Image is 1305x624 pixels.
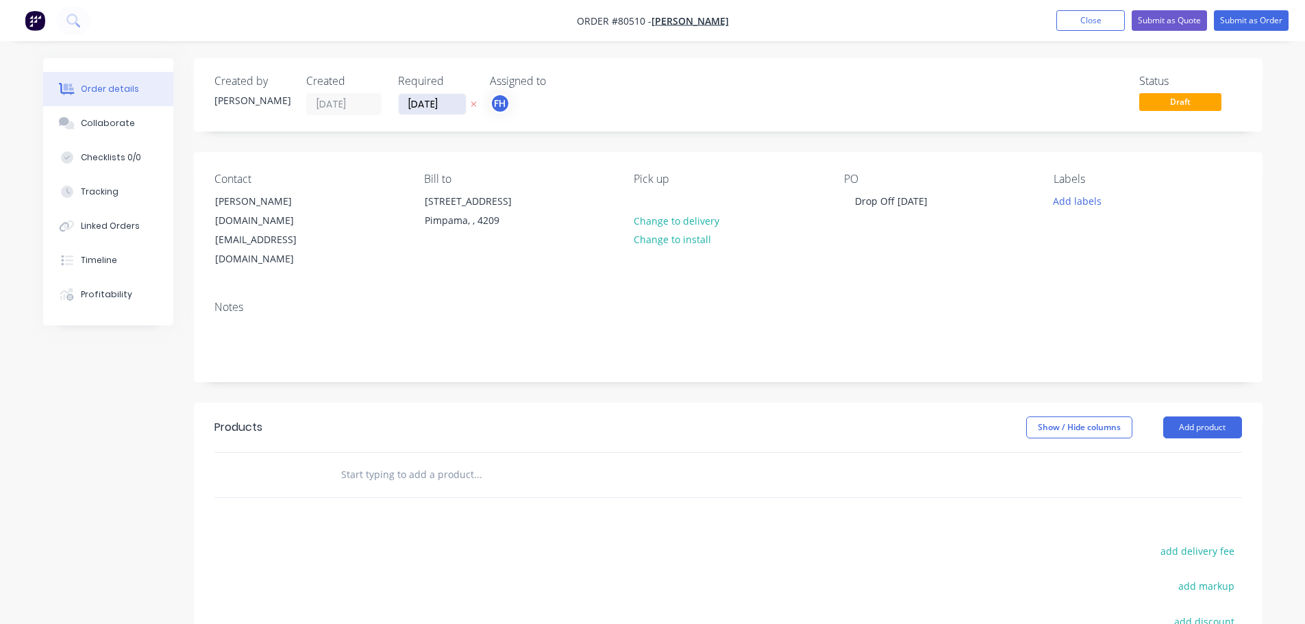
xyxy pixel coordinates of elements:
button: Checklists 0/0 [43,140,173,175]
button: Submit as Order [1214,10,1289,31]
div: Profitability [81,288,132,301]
div: Created by [214,75,290,88]
button: Tracking [43,175,173,209]
button: Timeline [43,243,173,277]
div: [DOMAIN_NAME][EMAIL_ADDRESS][DOMAIN_NAME] [215,211,329,269]
div: [STREET_ADDRESS]Pimpama, , 4209 [413,191,550,235]
div: Bill to [424,173,612,186]
div: Required [398,75,473,88]
button: Close [1056,10,1125,31]
div: [PERSON_NAME] [215,192,329,211]
button: Order details [43,72,173,106]
span: Order #80510 - [577,14,651,27]
div: Pimpama, , 4209 [425,211,538,230]
button: Change to install [626,230,718,249]
div: PO [844,173,1032,186]
div: Products [214,419,262,436]
a: [PERSON_NAME] [651,14,729,27]
button: Show / Hide columns [1026,416,1132,438]
div: Linked Orders [81,220,140,232]
button: FH [490,93,510,114]
div: Checklists 0/0 [81,151,141,164]
input: Start typing to add a product... [340,461,614,488]
button: Change to delivery [626,211,726,229]
button: add delivery fee [1154,542,1242,560]
button: Profitability [43,277,173,312]
div: Assigned to [490,75,627,88]
div: Pick up [634,173,821,186]
button: Add labels [1046,191,1109,210]
img: Factory [25,10,45,31]
div: [PERSON_NAME] [214,93,290,108]
div: Drop Off [DATE] [844,191,939,211]
button: Linked Orders [43,209,173,243]
div: Contact [214,173,402,186]
div: Tracking [81,186,119,198]
div: Notes [214,301,1242,314]
div: Labels [1054,173,1241,186]
div: Created [306,75,382,88]
div: Collaborate [81,117,135,129]
button: add markup [1171,577,1242,595]
div: Status [1139,75,1242,88]
div: Order details [81,83,139,95]
button: Submit as Quote [1132,10,1207,31]
div: [PERSON_NAME][DOMAIN_NAME][EMAIL_ADDRESS][DOMAIN_NAME] [203,191,340,269]
button: Collaborate [43,106,173,140]
div: [STREET_ADDRESS] [425,192,538,211]
span: Draft [1139,93,1221,110]
div: Timeline [81,254,117,266]
button: Add product [1163,416,1242,438]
